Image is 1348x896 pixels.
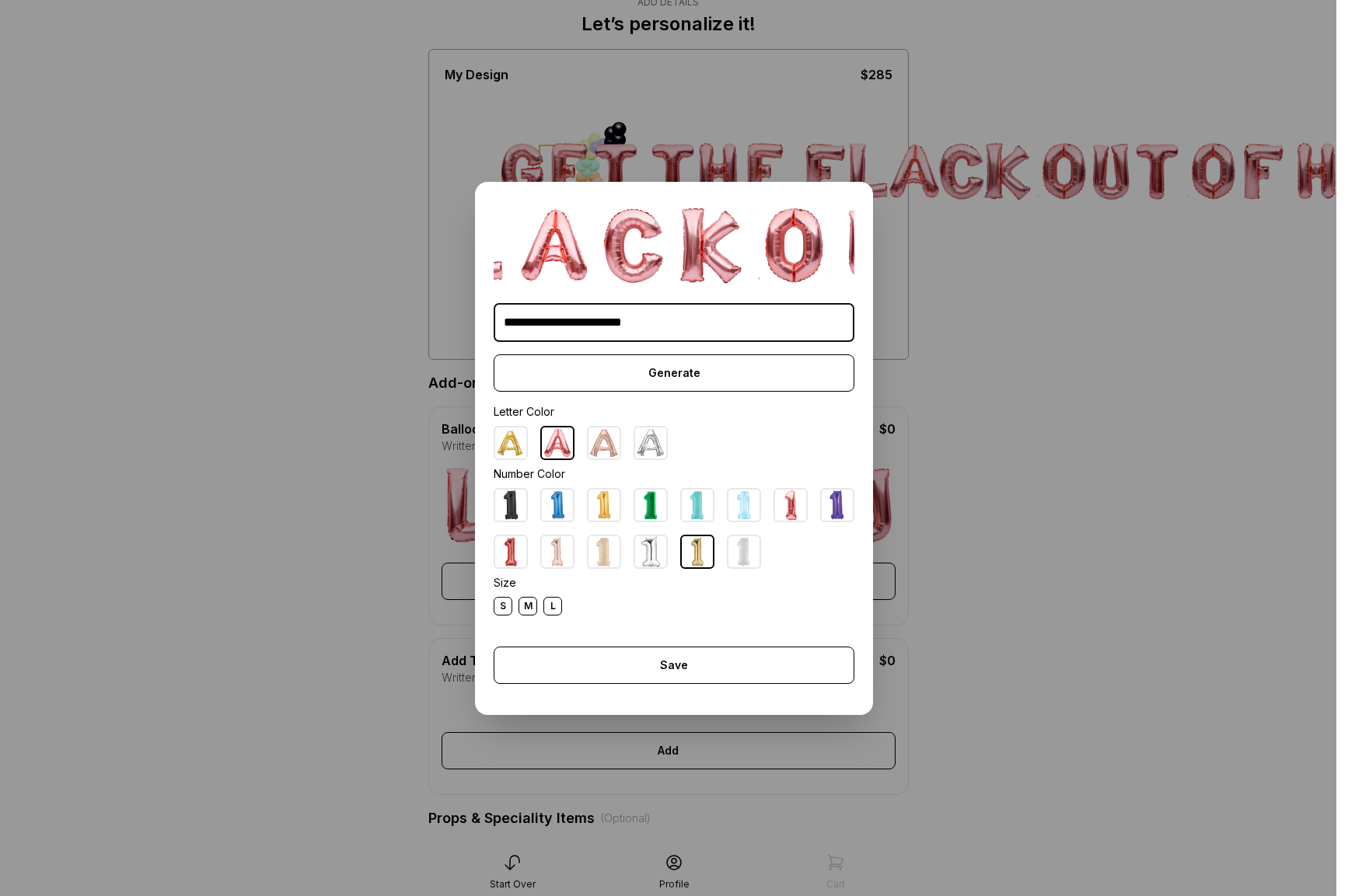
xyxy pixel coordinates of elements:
div: Size [494,575,854,591]
div: L [543,597,562,615]
div: Save [494,647,854,684]
div: S [494,597,512,615]
div: M [519,597,537,615]
div: Generate [494,354,854,392]
div: Letter Color [494,404,854,420]
div: Number Color [494,466,854,482]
